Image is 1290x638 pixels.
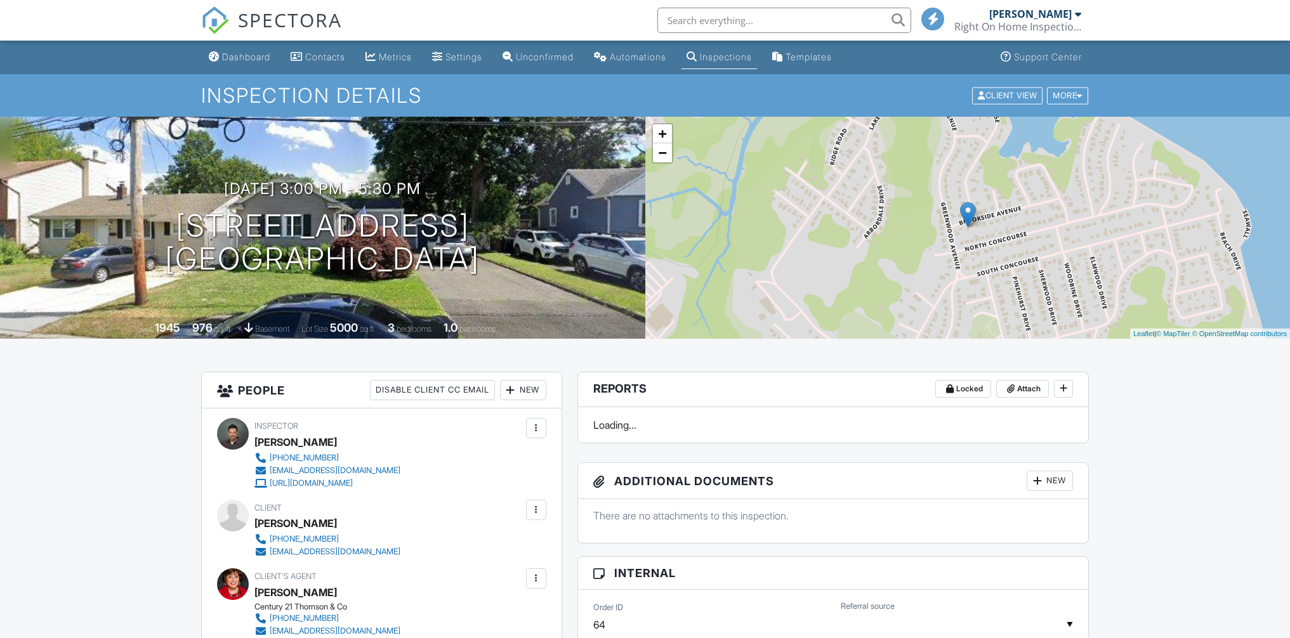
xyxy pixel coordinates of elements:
div: More [1047,87,1088,104]
span: SPECTORA [238,6,342,33]
a: © MapTiler [1156,330,1190,337]
a: [PHONE_NUMBER] [254,612,400,625]
div: Support Center [1014,51,1082,62]
a: Zoom in [653,124,672,143]
span: sq. ft. [214,324,232,334]
div: Century 21 Thomson & Co [254,602,411,612]
span: Inspector [254,421,298,431]
div: 1.0 [444,321,457,334]
a: Metrics [360,46,417,69]
a: [PHONE_NUMBER] [254,452,400,464]
div: Client View [972,87,1043,104]
span: bedrooms [397,324,431,334]
div: Settings [445,51,482,62]
div: [URL][DOMAIN_NAME] [270,478,353,488]
span: Client's Agent [254,571,317,581]
h1: Inspection Details [201,84,1089,107]
h3: People [202,372,562,408]
div: 976 [192,321,213,334]
img: The Best Home Inspection Software - Spectora [201,6,229,34]
div: [EMAIL_ADDRESS][DOMAIN_NAME] [270,626,400,636]
a: [URL][DOMAIN_NAME] [254,477,400,490]
div: New [1027,471,1073,491]
div: 5000 [330,321,358,334]
span: Built [139,324,153,334]
span: basement [255,324,289,334]
div: Metrics [379,51,412,62]
div: Unconfirmed [516,51,574,62]
h3: Internal [578,557,1089,590]
span: bathrooms [459,324,496,334]
a: Automations (Basic) [589,46,671,69]
div: [PHONE_NUMBER] [270,453,339,463]
div: Templates [786,51,832,62]
div: [PERSON_NAME] [254,433,337,452]
h3: [DATE] 3:00 pm - 5:30 pm [224,180,421,197]
a: [EMAIL_ADDRESS][DOMAIN_NAME] [254,625,400,637]
a: Inspections [681,46,757,69]
h1: [STREET_ADDRESS] [GEOGRAPHIC_DATA] [165,209,480,277]
div: New [500,380,546,400]
div: 3 [388,321,395,334]
a: Unconfirmed [497,46,579,69]
div: Inspections [700,51,752,62]
a: © OpenStreetMap contributors [1192,330,1287,337]
a: Contacts [286,46,350,69]
p: There are no attachments to this inspection. [593,509,1074,523]
div: Disable Client CC Email [370,380,495,400]
a: Templates [767,46,837,69]
a: Zoom out [653,143,672,162]
div: Contacts [305,51,345,62]
a: Support Center [996,46,1087,69]
div: [PHONE_NUMBER] [270,613,339,623]
span: Client [254,503,282,512]
span: sq.ft. [360,324,376,334]
div: Automations [610,51,666,62]
a: Leaflet [1133,330,1154,337]
div: Right On Home Inspections, LLC [954,20,1081,33]
a: Dashboard [204,46,275,69]
a: Client View [971,90,1046,100]
div: [PHONE_NUMBER] [270,534,339,544]
a: [PERSON_NAME] [254,583,337,602]
span: Lot Size [301,324,328,334]
a: Settings [427,46,487,69]
label: Order ID [593,602,623,613]
input: Search everything... [657,8,911,33]
div: [EMAIL_ADDRESS][DOMAIN_NAME] [270,547,400,557]
div: | [1130,329,1290,339]
div: [EMAIL_ADDRESS][DOMAIN_NAME] [270,465,400,476]
div: [PERSON_NAME] [989,8,1072,20]
label: Referral source [841,601,895,612]
div: Dashboard [222,51,270,62]
a: [EMAIL_ADDRESS][DOMAIN_NAME] [254,464,400,477]
h3: Additional Documents [578,463,1089,499]
a: [EMAIL_ADDRESS][DOMAIN_NAME] [254,545,400,558]
a: SPECTORA [201,17,342,44]
a: [PHONE_NUMBER] [254,533,400,545]
div: [PERSON_NAME] [254,514,337,533]
div: 1945 [155,321,180,334]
